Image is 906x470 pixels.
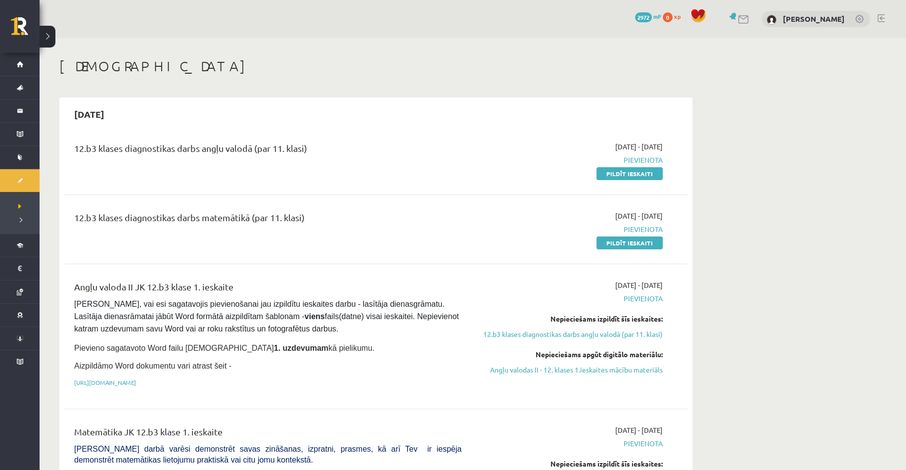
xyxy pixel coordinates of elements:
span: Pievienota [476,293,663,304]
span: [PERSON_NAME] darbā varēsi demonstrēt savas zināšanas, izpratni, prasmes, kā arī Tev ir iespēja d... [74,445,461,464]
span: Pievieno sagatavoto Word failu [DEMOGRAPHIC_DATA] kā pielikumu. [74,344,374,352]
span: [DATE] - [DATE] [615,141,663,152]
span: 2972 [635,12,652,22]
span: [DATE] - [DATE] [615,425,663,435]
a: 12.b3 klases diagnostikas darbs angļu valodā (par 11. klasi) [476,329,663,339]
span: [PERSON_NAME], vai esi sagatavojis pievienošanai jau izpildītu ieskaites darbu - lasītāja dienasg... [74,300,461,333]
div: Nepieciešams apgūt digitālo materiālu: [476,349,663,360]
div: Angļu valoda II JK 12.b3 klase 1. ieskaite [74,280,461,298]
a: Pildīt ieskaiti [596,236,663,249]
span: [DATE] - [DATE] [615,211,663,221]
span: [DATE] - [DATE] [615,280,663,290]
a: [URL][DOMAIN_NAME] [74,378,136,386]
span: Pievienota [476,438,663,449]
h2: [DATE] [64,102,114,126]
strong: viens [305,312,325,321]
a: [PERSON_NAME] [783,14,845,24]
span: xp [674,12,680,20]
a: 0 xp [663,12,685,20]
span: Aizpildāmo Word dokumentu vari atrast šeit - [74,362,231,370]
div: Nepieciešams izpildīt šīs ieskaites: [476,314,663,324]
div: Matemātika JK 12.b3 klase 1. ieskaite [74,425,461,443]
a: Pildīt ieskaiti [596,167,663,180]
strong: 1. uzdevumam [274,344,328,352]
span: mP [653,12,661,20]
div: 12.b3 klases diagnostikas darbs matemātikā (par 11. klasi) [74,211,461,229]
div: 12.b3 klases diagnostikas darbs angļu valodā (par 11. klasi) [74,141,461,160]
span: Pievienota [476,155,663,165]
a: Rīgas 1. Tālmācības vidusskola [11,17,40,42]
span: 0 [663,12,673,22]
a: 2972 mP [635,12,661,20]
h1: [DEMOGRAPHIC_DATA] [59,58,692,75]
a: Angļu valodas II - 12. klases 1.ieskaites mācību materiāls [476,365,663,375]
span: Pievienota [476,224,663,235]
div: Nepieciešams izpildīt šīs ieskaites: [476,459,663,469]
img: Evita Skulme [767,15,776,25]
